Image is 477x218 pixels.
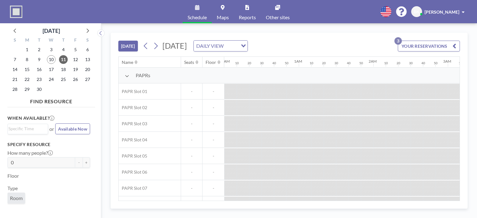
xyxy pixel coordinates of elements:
span: Tuesday, September 30, 2025 [35,85,43,94]
span: Thursday, September 25, 2025 [59,75,68,84]
div: 10 [384,61,388,65]
span: - [202,105,224,110]
span: PAPR Slot 06 [119,169,147,175]
span: Saturday, September 6, 2025 [83,45,92,54]
span: Reports [239,15,256,20]
label: How many people? [7,150,53,156]
span: PAPR Slot 04 [119,137,147,143]
span: Saturday, September 13, 2025 [83,55,92,64]
span: [PERSON_NAME] [425,9,459,15]
div: 50 [285,61,288,65]
div: T [57,37,69,45]
div: 30 [334,61,338,65]
div: S [81,37,93,45]
span: Monday, September 1, 2025 [23,45,31,54]
span: Sunday, September 28, 2025 [11,85,19,94]
span: - [181,185,202,191]
img: organization-logo [10,6,22,18]
span: Thursday, September 11, 2025 [59,55,68,64]
span: Wednesday, September 10, 2025 [47,55,56,64]
div: 40 [347,61,351,65]
span: - [202,137,224,143]
span: Wednesday, September 24, 2025 [47,75,56,84]
p: 3 [394,37,402,45]
span: Sunday, September 21, 2025 [11,75,19,84]
div: Search for option [8,124,48,133]
span: - [181,153,202,159]
span: [DATE] [162,41,187,50]
span: Friday, September 5, 2025 [71,45,80,54]
span: Schedule [188,15,207,20]
span: PAPRs [136,72,150,78]
input: Search for option [8,125,44,132]
span: Monday, September 15, 2025 [23,65,31,74]
span: Wednesday, September 3, 2025 [47,45,56,54]
button: - [75,157,83,168]
span: Tuesday, September 23, 2025 [35,75,43,84]
div: W [45,37,57,45]
span: - [202,153,224,159]
div: 10 [310,61,313,65]
div: 1AM [294,59,302,64]
div: 50 [434,61,438,65]
div: 50 [359,61,363,65]
div: 20 [248,61,251,65]
div: 40 [421,61,425,65]
span: Other sites [266,15,290,20]
span: DAILY VIEW [195,42,225,50]
span: Sunday, September 7, 2025 [11,55,19,64]
div: T [33,37,45,45]
span: Maps [217,15,229,20]
div: 30 [409,61,413,65]
span: PAPR Slot 03 [119,121,147,127]
div: 12AM [220,59,230,64]
button: [DATE] [118,41,138,51]
span: PAPR Slot 01 [119,89,147,94]
button: + [83,157,90,168]
span: Sunday, September 14, 2025 [11,65,19,74]
div: 30 [260,61,264,65]
h4: FIND RESOURCE [7,96,95,105]
span: Wednesday, September 17, 2025 [47,65,56,74]
div: 20 [322,61,326,65]
div: 2AM [369,59,377,64]
span: PAPR Slot 02 [119,105,147,110]
div: M [21,37,33,45]
div: [DATE] [43,26,60,35]
span: Saturday, September 20, 2025 [83,65,92,74]
div: 10 [459,61,462,65]
span: Thursday, September 18, 2025 [59,65,68,74]
span: Saturday, September 27, 2025 [83,75,92,84]
label: Floor [7,173,19,179]
span: Monday, September 8, 2025 [23,55,31,64]
div: S [9,37,21,45]
input: Search for option [225,42,237,50]
span: Available Now [58,126,87,131]
span: Tuesday, September 2, 2025 [35,45,43,54]
div: F [69,37,81,45]
button: Available Now [55,123,90,134]
span: - [181,169,202,175]
div: Seats [184,60,194,65]
span: Friday, September 26, 2025 [71,75,80,84]
div: Floor [206,60,216,65]
div: 20 [397,61,400,65]
div: 10 [235,61,239,65]
label: Type [7,185,18,191]
span: - [181,121,202,127]
span: - [181,105,202,110]
span: Room [10,195,23,201]
button: YOUR RESERVATIONS3 [398,41,460,51]
span: Monday, September 22, 2025 [23,75,31,84]
span: - [202,169,224,175]
span: - [202,185,224,191]
span: - [181,137,202,143]
span: - [181,89,202,94]
span: - [202,121,224,127]
span: Tuesday, September 16, 2025 [35,65,43,74]
span: Friday, September 12, 2025 [71,55,80,64]
span: Friday, September 19, 2025 [71,65,80,74]
span: PAPR Slot 05 [119,153,147,159]
span: BK [414,9,420,15]
span: or [49,126,54,132]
